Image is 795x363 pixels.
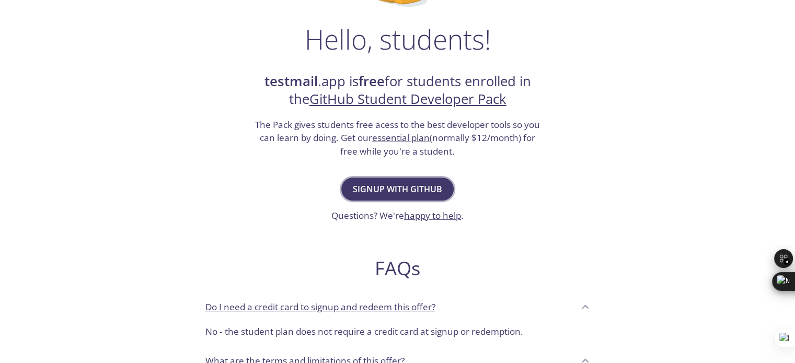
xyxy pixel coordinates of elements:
h2: .app is for students enrolled in the [254,73,541,109]
a: essential plan [372,132,430,144]
div: Do I need a credit card to signup and redeem this offer? [197,321,598,347]
p: No - the student plan does not require a credit card at signup or redemption. [205,325,590,338]
strong: free [359,72,385,90]
h3: Questions? We're . [331,209,464,223]
h3: The Pack gives students free acess to the best developer tools so you can learn by doing. Get our... [254,118,541,158]
a: GitHub Student Developer Pack [309,90,506,108]
span: Signup with GitHub [353,182,442,196]
h2: FAQs [197,256,598,280]
button: Signup with GitHub [341,178,454,201]
div: Do I need a credit card to signup and redeem this offer? [197,292,598,321]
a: happy to help [404,209,461,221]
h1: Hello, students! [305,24,491,55]
strong: testmail [264,72,318,90]
p: Do I need a credit card to signup and redeem this offer? [205,300,435,314]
